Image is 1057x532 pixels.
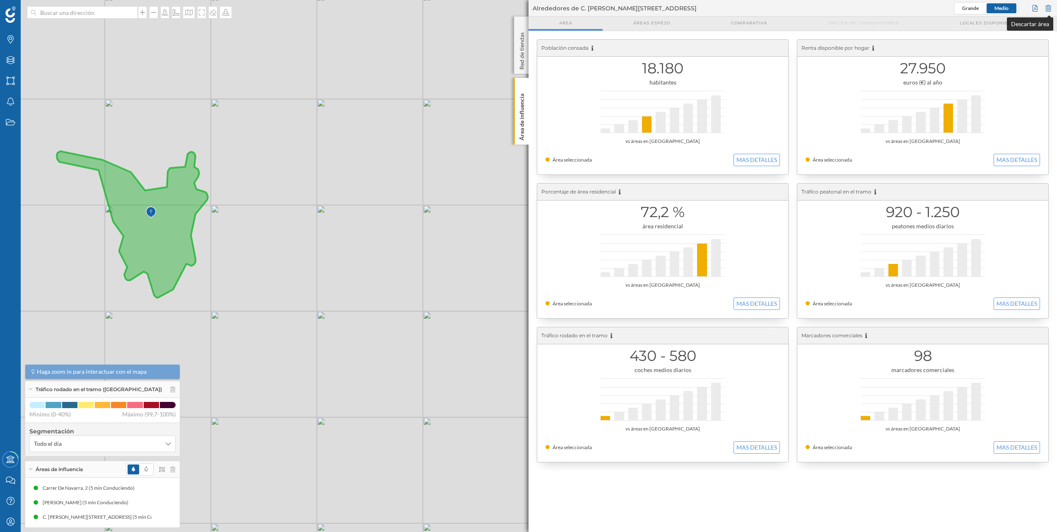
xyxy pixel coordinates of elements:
div: Tráfico rodado en el tramo [537,327,788,344]
div: Porcentaje de área residencial [537,184,788,201]
h1: 430 - 580 [545,348,780,364]
button: MAS DETALLES [994,154,1040,166]
span: Mínimo (0-40%) [29,410,71,418]
span: Área seleccionada [813,300,852,307]
div: vs áreas en [GEOGRAPHIC_DATA] [545,281,780,289]
span: Grande [962,5,979,11]
span: Área seleccionada [553,157,592,163]
span: Comparativa [731,20,767,26]
div: euros (€) al año [806,78,1040,87]
h1: 920 - 1.250 [806,204,1040,220]
div: Descartar área [1007,17,1053,31]
span: Tráfico rodado en el tramo ([GEOGRAPHIC_DATA]) [36,386,162,393]
span: Área seleccionada [553,444,592,450]
span: Áreas de influencia [36,466,83,473]
span: Todo el día [34,440,62,448]
div: vs áreas en [GEOGRAPHIC_DATA] [545,425,780,433]
span: Área seleccionada [813,444,852,450]
span: Área seleccionada [813,157,852,163]
span: Áreas espejo [633,20,670,26]
button: MAS DETALLES [994,297,1040,310]
span: Origen de consumidores [828,20,899,26]
button: MAS DETALLES [994,441,1040,454]
div: C. [PERSON_NAME][STREET_ADDRESS] (5 min Conduciendo) [43,513,183,521]
div: Carrer De Navarra, 2 (5 min Conduciendo) [43,484,139,492]
span: Haga zoom in para interactuar con el mapa [37,368,147,376]
div: Renta disponible por hogar [797,40,1048,57]
button: MAS DETALLES [734,441,780,454]
button: MAS DETALLES [734,297,780,310]
span: Máximo (99,7-100%) [122,410,176,418]
img: Geoblink Logo [5,6,16,23]
h1: 27.950 [806,60,1040,76]
div: Marcadores comerciales [797,327,1048,344]
p: Área de influencia [518,90,526,140]
div: vs áreas en [GEOGRAPHIC_DATA] [545,137,780,145]
p: Red de tiendas [518,29,526,70]
div: vs áreas en [GEOGRAPHIC_DATA] [806,425,1040,433]
div: coches medios diarios [545,366,780,374]
div: área residencial [545,222,780,230]
div: vs áreas en [GEOGRAPHIC_DATA] [806,137,1040,145]
span: Medio [994,5,1009,11]
div: Población censada [537,40,788,57]
div: [PERSON_NAME] (5 min Conduciendo) [43,498,133,507]
span: Área seleccionada [553,300,592,307]
span: Alrededores de C. [PERSON_NAME][STREET_ADDRESS] [533,4,697,12]
h1: 72,2 % [545,204,780,220]
div: habitantes [545,78,780,87]
div: marcadores comerciales [806,366,1040,374]
span: Locales disponibles [960,20,1017,26]
div: peatones medios diarios [806,222,1040,230]
img: Marker [146,204,156,221]
div: vs áreas en [GEOGRAPHIC_DATA] [806,281,1040,289]
h4: Segmentación [29,427,176,435]
h1: 18.180 [545,60,780,76]
span: Area [559,20,572,26]
span: Soporte [17,6,46,13]
div: Tráfico peatonal en el tramo [797,184,1048,201]
h1: 98 [806,348,1040,364]
button: MAS DETALLES [734,154,780,166]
